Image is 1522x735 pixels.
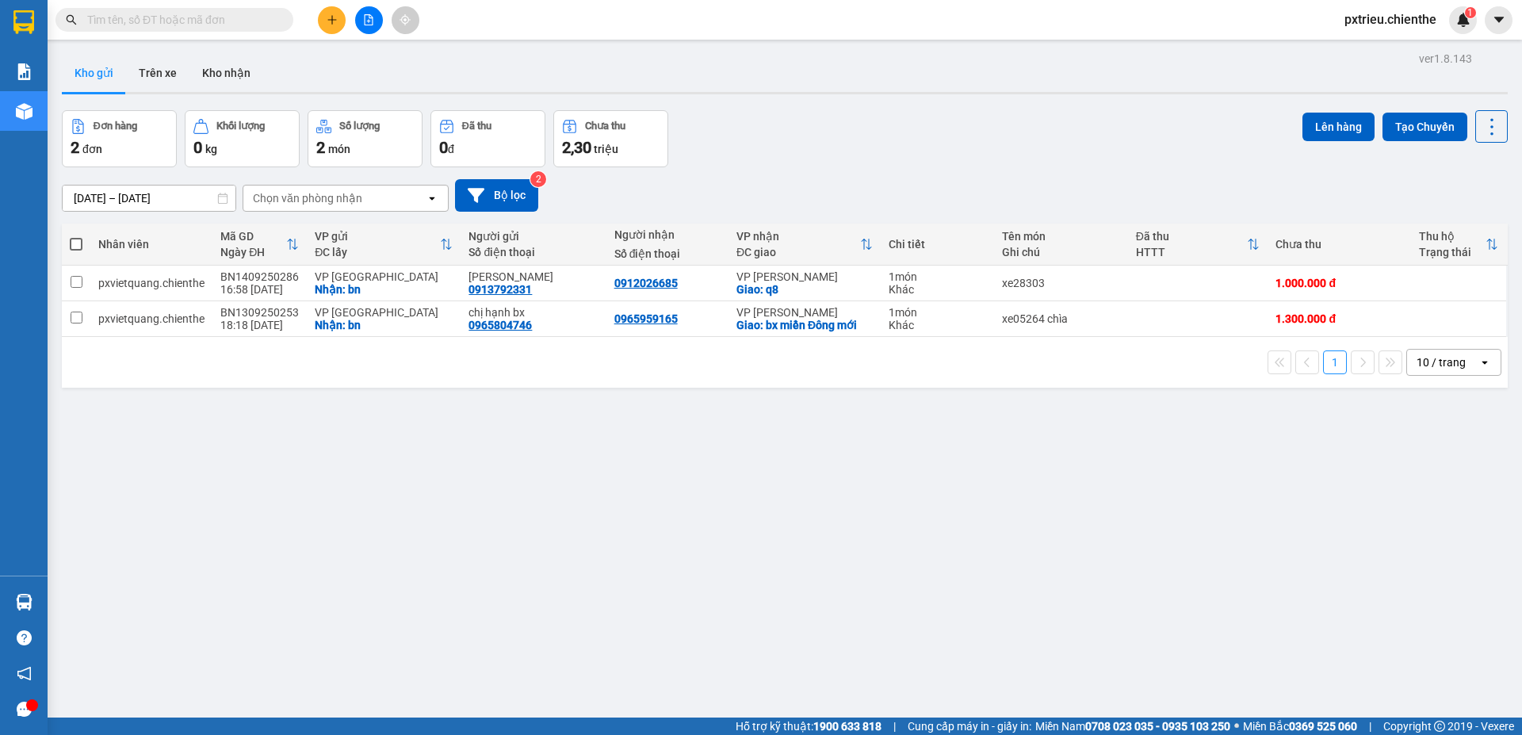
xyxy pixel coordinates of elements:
[13,10,34,34] img: logo-vxr
[71,138,79,157] span: 2
[1467,7,1473,18] span: 1
[16,63,33,80] img: solution-icon
[400,14,411,25] span: aim
[315,283,453,296] div: Nhận: bn
[1035,718,1230,735] span: Miền Nam
[562,138,591,157] span: 2,30
[315,230,440,243] div: VP gửi
[1275,238,1403,251] div: Chưa thu
[1002,246,1120,258] div: Ghi chú
[315,270,453,283] div: VP [GEOGRAPHIC_DATA]
[63,186,235,211] input: Select a date range.
[1419,246,1486,258] div: Trạng thái
[87,11,274,29] input: Tìm tên, số ĐT hoặc mã đơn
[327,14,338,25] span: plus
[813,720,881,733] strong: 1900 633 818
[594,143,618,155] span: triệu
[430,110,545,167] button: Đã thu0đ
[220,283,299,296] div: 16:58 [DATE]
[328,143,350,155] span: món
[94,121,137,132] div: Đơn hàng
[66,14,77,25] span: search
[212,224,307,266] th: Toggle SortBy
[220,270,299,283] div: BN1409250286
[1085,720,1230,733] strong: 0708 023 035 - 0935 103 250
[1478,356,1491,369] svg: open
[355,6,383,34] button: file-add
[728,224,881,266] th: Toggle SortBy
[1275,312,1403,325] div: 1.300.000 đ
[889,306,986,319] div: 1 món
[98,238,205,251] div: Nhân viên
[468,283,532,296] div: 0913792331
[455,179,538,212] button: Bộ lọc
[1002,277,1120,289] div: xe28303
[220,306,299,319] div: BN1309250253
[889,270,986,283] div: 1 món
[1419,230,1486,243] div: Thu hộ
[614,228,721,241] div: Người nhận
[1492,13,1506,27] span: caret-down
[1419,50,1472,67] div: ver 1.8.143
[468,306,598,319] div: chị hạnh bx
[126,54,189,92] button: Trên xe
[1456,13,1470,27] img: icon-new-feature
[614,277,678,289] div: 0912026685
[315,306,453,319] div: VP [GEOGRAPHIC_DATA]
[468,319,532,331] div: 0965804746
[16,103,33,120] img: warehouse-icon
[62,54,126,92] button: Kho gửi
[17,630,32,645] span: question-circle
[220,230,286,243] div: Mã GD
[220,246,286,258] div: Ngày ĐH
[889,319,986,331] div: Khác
[17,666,32,681] span: notification
[614,312,678,325] div: 0965959165
[308,110,423,167] button: Số lượng2món
[448,143,454,155] span: đ
[468,270,598,283] div: sơn đặng
[468,230,598,243] div: Người gửi
[339,121,380,132] div: Số lượng
[1002,312,1120,325] div: xe05264 chìa
[315,246,440,258] div: ĐC lấy
[1369,718,1371,735] span: |
[318,6,346,34] button: plus
[1332,10,1449,29] span: pxtrieu.chienthe
[220,319,299,331] div: 18:18 [DATE]
[1136,230,1248,243] div: Đã thu
[736,718,881,735] span: Hỗ trợ kỹ thuật:
[62,110,177,167] button: Đơn hàng2đơn
[736,246,860,258] div: ĐC giao
[426,192,438,205] svg: open
[193,138,202,157] span: 0
[1417,354,1466,370] div: 10 / trang
[82,143,102,155] span: đơn
[530,171,546,187] sup: 2
[736,283,873,296] div: Giao: q8
[16,594,33,611] img: warehouse-icon
[736,319,873,331] div: Giao: bx miền Đông mới
[1234,723,1239,729] span: ⚪️
[1465,7,1476,18] sup: 1
[316,138,325,157] span: 2
[17,702,32,717] span: message
[1289,720,1357,733] strong: 0369 525 060
[253,190,362,206] div: Chọn văn phòng nhận
[216,121,265,132] div: Khối lượng
[205,143,217,155] span: kg
[185,110,300,167] button: Khối lượng0kg
[889,283,986,296] div: Khác
[1434,721,1445,732] span: copyright
[614,247,721,260] div: Số điện thoại
[468,246,598,258] div: Số điện thoại
[392,6,419,34] button: aim
[1002,230,1120,243] div: Tên món
[736,230,860,243] div: VP nhận
[315,319,453,331] div: Nhận: bn
[98,312,205,325] div: pxvietquang.chienthe
[1275,277,1403,289] div: 1.000.000 đ
[553,110,668,167] button: Chưa thu2,30 triệu
[908,718,1031,735] span: Cung cấp máy in - giấy in:
[736,270,873,283] div: VP [PERSON_NAME]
